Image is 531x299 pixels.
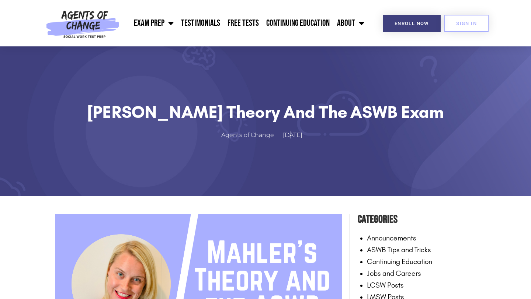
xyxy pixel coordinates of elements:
a: Enroll Now [383,15,441,32]
a: Announcements [367,233,416,242]
a: [DATE] [283,130,310,141]
a: Agents of Change [221,130,281,141]
span: SIGN IN [456,21,477,26]
a: LCSW Posts [367,281,404,289]
a: Exam Prep [130,14,177,32]
h1: [PERSON_NAME] Theory and the ASWB Exam [74,102,457,122]
nav: Menu [123,14,368,32]
a: About [333,14,368,32]
h4: Categories [358,211,476,228]
time: [DATE] [283,131,302,138]
span: Enroll Now [395,21,429,26]
a: Free Tests [224,14,263,32]
a: Jobs and Careers [367,269,421,278]
span: Agents of Change [221,130,274,141]
a: SIGN IN [444,15,489,32]
a: Continuing Education [263,14,333,32]
a: Testimonials [177,14,224,32]
a: Continuing Education [367,257,432,266]
a: ASWB Tips and Tricks [367,245,431,254]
